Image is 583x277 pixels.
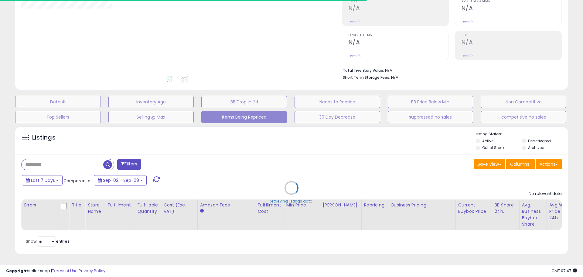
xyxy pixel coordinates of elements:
[343,75,390,80] b: Short Term Storage Fees:
[108,111,194,123] button: Selling @ Max
[343,68,384,73] b: Total Inventory Value:
[349,20,360,23] small: Prev: N/A
[349,34,448,37] span: Ordered Items
[388,111,473,123] button: suppressed no sales
[6,268,28,274] strong: Copyright
[388,96,473,108] button: BB Price Below Min
[201,96,287,108] button: BB Drop in 7d
[551,268,577,274] span: 2025-09-16 07:47 GMT
[295,96,380,108] button: Needs to Reprice
[79,268,105,274] a: Privacy Policy
[343,66,557,74] li: N/A
[349,39,448,47] h2: N/A
[391,74,398,80] span: N/A
[269,199,314,204] div: Retrieving listings data..
[295,111,380,123] button: 30 Day Decrease
[108,96,194,108] button: Inventory Age
[462,5,561,13] h2: N/A
[349,54,360,57] small: Prev: N/A
[481,96,566,108] button: Non Competitive
[462,39,561,47] h2: N/A
[15,96,101,108] button: Default
[201,111,287,123] button: Items Being Repriced
[6,268,105,274] div: seller snap | |
[349,5,448,13] h2: N/A
[52,268,78,274] a: Terms of Use
[462,34,561,37] span: ROI
[462,20,473,23] small: Prev: N/A
[15,111,101,123] button: Top Sellers
[462,54,473,57] small: Prev: N/A
[481,111,566,123] button: competitive no sales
